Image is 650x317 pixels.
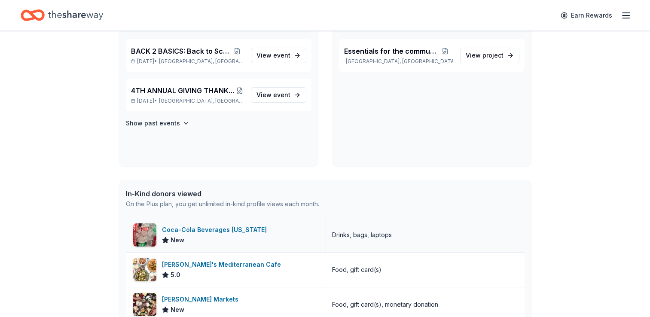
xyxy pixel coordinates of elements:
[344,58,453,65] p: [GEOGRAPHIC_DATA], [GEOGRAPHIC_DATA]
[332,230,392,240] div: Drinks, bags, laptops
[162,259,284,270] div: [PERSON_NAME]'s Mediterranean Cafe
[555,8,617,23] a: Earn Rewards
[256,90,290,100] span: View
[171,270,180,280] span: 5.0
[126,189,319,199] div: In-Kind donors viewed
[171,305,184,315] span: New
[131,98,244,104] p: [DATE] •
[126,118,180,128] h4: Show past events
[251,87,306,103] a: View event
[251,48,306,63] a: View event
[162,294,242,305] div: [PERSON_NAME] Markets
[332,299,438,310] div: Food, gift card(s), monetary donation
[344,46,437,56] span: Essentials for the community
[133,258,156,281] img: Image for Taziki's Mediterranean Cafe
[273,52,290,59] span: event
[273,91,290,98] span: event
[332,265,381,275] div: Food, gift card(s)
[162,225,270,235] div: Coca-Cola Beverages [US_STATE]
[466,50,504,61] span: View
[133,293,156,316] img: Image for Milam's Markets
[131,85,235,96] span: 4TH ANNUAL GIVING THANKS IN THE COMMUNITY OUTREACH
[482,52,504,59] span: project
[131,58,244,65] p: [DATE] •
[21,5,103,25] a: Home
[460,48,519,63] a: View project
[126,118,189,128] button: Show past events
[159,98,244,104] span: [GEOGRAPHIC_DATA], [GEOGRAPHIC_DATA]
[159,58,244,65] span: [GEOGRAPHIC_DATA], [GEOGRAPHIC_DATA]
[133,223,156,247] img: Image for Coca-Cola Beverages Florida
[131,46,231,56] span: BACK 2 BASICS: Back to School Event
[256,50,290,61] span: View
[171,235,184,245] span: New
[126,199,319,209] div: On the Plus plan, you get unlimited in-kind profile views each month.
